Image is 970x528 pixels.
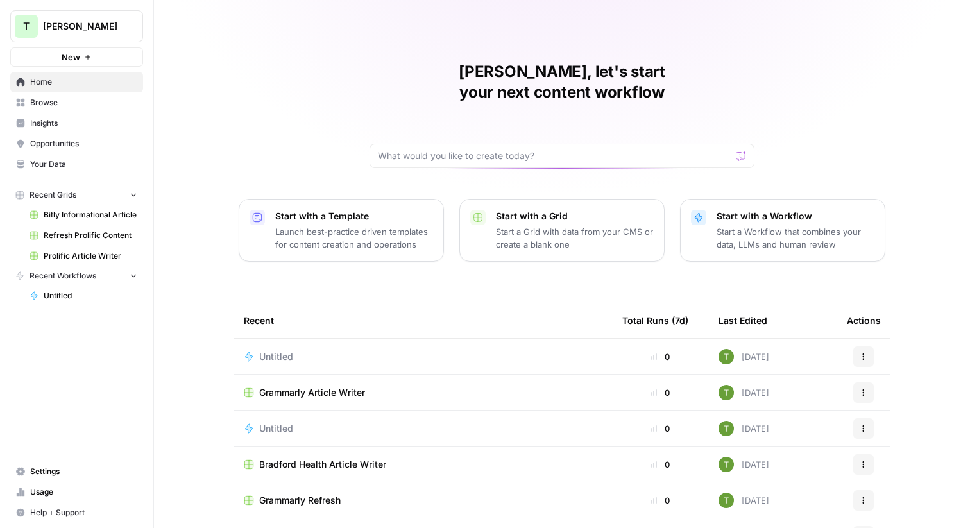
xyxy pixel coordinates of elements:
[622,350,698,363] div: 0
[24,246,143,266] a: Prolific Article Writer
[10,266,143,285] button: Recent Workflows
[719,493,769,508] div: [DATE]
[496,225,654,251] p: Start a Grid with data from your CMS or create a blank one
[275,225,433,251] p: Launch best-practice driven templates for content creation and operations
[24,205,143,225] a: Bitly Informational Article
[10,10,143,42] button: Workspace: Travis Demo
[244,422,602,435] a: Untitled
[44,209,137,221] span: Bitly Informational Article
[244,303,602,338] div: Recent
[259,458,386,471] span: Bradford Health Article Writer
[10,113,143,133] a: Insights
[719,457,734,472] img: yba7bbzze900hr86j8rqqvfn473j
[62,51,80,64] span: New
[10,92,143,113] a: Browse
[259,494,341,507] span: Grammarly Refresh
[30,189,76,201] span: Recent Grids
[496,210,654,223] p: Start with a Grid
[30,270,96,282] span: Recent Workflows
[370,62,754,103] h1: [PERSON_NAME], let's start your next content workflow
[30,97,137,108] span: Browse
[10,154,143,175] a: Your Data
[23,19,30,34] span: T
[44,250,137,262] span: Prolific Article Writer
[622,303,688,338] div: Total Runs (7d)
[30,138,137,149] span: Opportunities
[239,199,444,262] button: Start with a TemplateLaunch best-practice driven templates for content creation and operations
[719,493,734,508] img: yba7bbzze900hr86j8rqqvfn473j
[680,199,885,262] button: Start with a WorkflowStart a Workflow that combines your data, LLMs and human review
[259,386,365,399] span: Grammarly Article Writer
[10,72,143,92] a: Home
[10,185,143,205] button: Recent Grids
[719,385,734,400] img: yba7bbzze900hr86j8rqqvfn473j
[10,461,143,482] a: Settings
[719,303,767,338] div: Last Edited
[10,482,143,502] a: Usage
[30,158,137,170] span: Your Data
[622,458,698,471] div: 0
[244,350,602,363] a: Untitled
[30,466,137,477] span: Settings
[10,502,143,523] button: Help + Support
[717,210,874,223] p: Start with a Workflow
[719,421,769,436] div: [DATE]
[30,117,137,129] span: Insights
[622,386,698,399] div: 0
[275,210,433,223] p: Start with a Template
[719,349,769,364] div: [DATE]
[259,422,293,435] span: Untitled
[459,199,665,262] button: Start with a GridStart a Grid with data from your CMS or create a blank one
[244,458,602,471] a: Bradford Health Article Writer
[717,225,874,251] p: Start a Workflow that combines your data, LLMs and human review
[244,386,602,399] a: Grammarly Article Writer
[244,494,602,507] a: Grammarly Refresh
[24,285,143,306] a: Untitled
[847,303,881,338] div: Actions
[43,20,121,33] span: [PERSON_NAME]
[10,47,143,67] button: New
[30,486,137,498] span: Usage
[378,149,731,162] input: What would you like to create today?
[10,133,143,154] a: Opportunities
[622,422,698,435] div: 0
[30,76,137,88] span: Home
[622,494,698,507] div: 0
[24,225,143,246] a: Refresh Prolific Content
[259,350,293,363] span: Untitled
[719,385,769,400] div: [DATE]
[30,507,137,518] span: Help + Support
[44,230,137,241] span: Refresh Prolific Content
[44,290,137,302] span: Untitled
[719,457,769,472] div: [DATE]
[719,421,734,436] img: yba7bbzze900hr86j8rqqvfn473j
[719,349,734,364] img: yba7bbzze900hr86j8rqqvfn473j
